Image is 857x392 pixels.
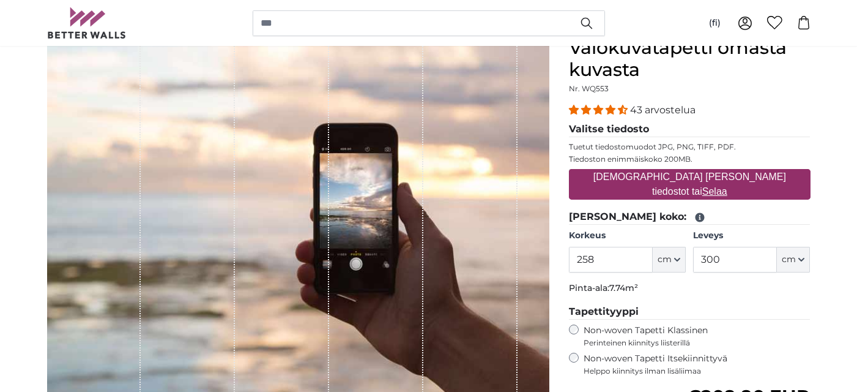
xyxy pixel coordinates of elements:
p: Tuetut tiedostomuodot JPG, PNG, TIFF, PDF. [569,142,811,152]
label: Leveys [693,230,810,242]
span: cm [658,254,672,266]
span: Nr. WQ553 [569,84,609,93]
button: (fi) [699,12,730,34]
label: [DEMOGRAPHIC_DATA] [PERSON_NAME] tiedostot tai [569,165,811,204]
legend: [PERSON_NAME] koko: [569,209,811,225]
span: Helppo kiinnitys ilman lisäliimaa [584,366,811,376]
label: Non-woven Tapetti Itsekiinnittyvä [584,353,811,376]
p: Tiedoston enimmäiskoko 200MB. [569,154,811,164]
span: cm [782,254,796,266]
span: Perinteinen kiinnitys liisterillä [584,338,811,348]
h1: Valokuvatapetti omasta kuvasta [569,37,811,81]
span: 4.40 stars [569,104,630,116]
img: Betterwalls [47,7,127,39]
legend: Valitse tiedosto [569,122,811,137]
span: 7.74m² [609,282,638,293]
p: Pinta-ala: [569,282,811,295]
button: cm [653,247,686,273]
label: Korkeus [569,230,686,242]
legend: Tapettityyppi [569,304,811,320]
u: Selaa [702,186,727,197]
label: Non-woven Tapetti Klassinen [584,325,811,348]
span: 43 arvostelua [630,104,696,116]
button: cm [777,247,810,273]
